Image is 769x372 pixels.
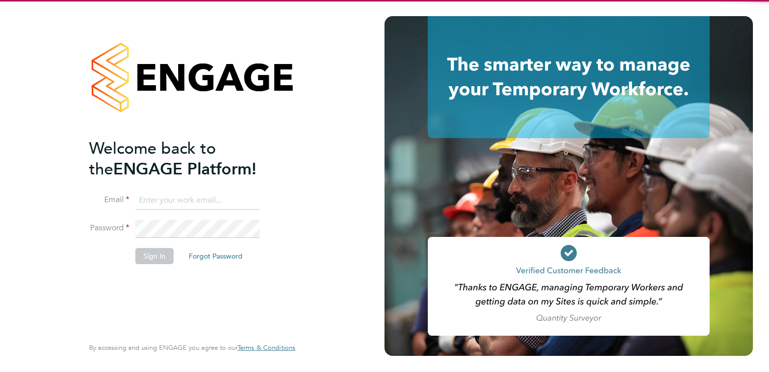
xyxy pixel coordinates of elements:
button: Forgot Password [181,248,251,264]
input: Enter your work email... [135,192,260,210]
label: Email [89,195,129,205]
a: Terms & Conditions [238,344,295,352]
h2: ENGAGE Platform! [89,138,285,179]
label: Password [89,223,129,233]
span: By accessing and using ENGAGE you agree to our [89,343,295,352]
button: Sign In [135,248,174,264]
span: Welcome back to the [89,139,216,179]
